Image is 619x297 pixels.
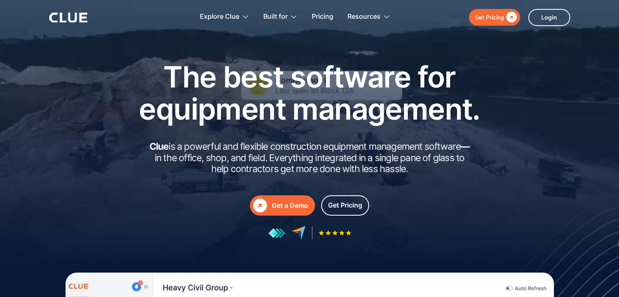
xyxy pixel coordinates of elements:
img: reviews at getapp [268,228,285,238]
a: Get Pricing [321,195,369,216]
iframe: Chat Widget [473,183,619,297]
strong: Clue [149,141,169,152]
div: Explore Clue [200,4,249,30]
div: Get a Demo [272,201,308,211]
img: Five-star rating icon [319,230,351,236]
div: Resources [348,4,390,30]
a: Get a Demo [250,195,315,216]
a: Get Pricing [469,9,520,26]
img: reviews at capterra [291,226,306,240]
strong: — [461,141,470,152]
a: Login [528,9,570,26]
a: Pricing [312,4,333,30]
h1: The best software for equipment management. [127,61,493,125]
div: Resources [348,4,381,30]
div: Explore Clue [200,4,239,30]
div:  [504,12,517,22]
h2: is a powerful and flexible construction equipment management software in the office, shop, and fi... [147,141,472,175]
div: Get Pricing [475,12,504,22]
div: Built for [263,4,288,30]
div: Built for [263,4,297,30]
div: Get Pricing [328,200,362,210]
div:  [253,199,267,212]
